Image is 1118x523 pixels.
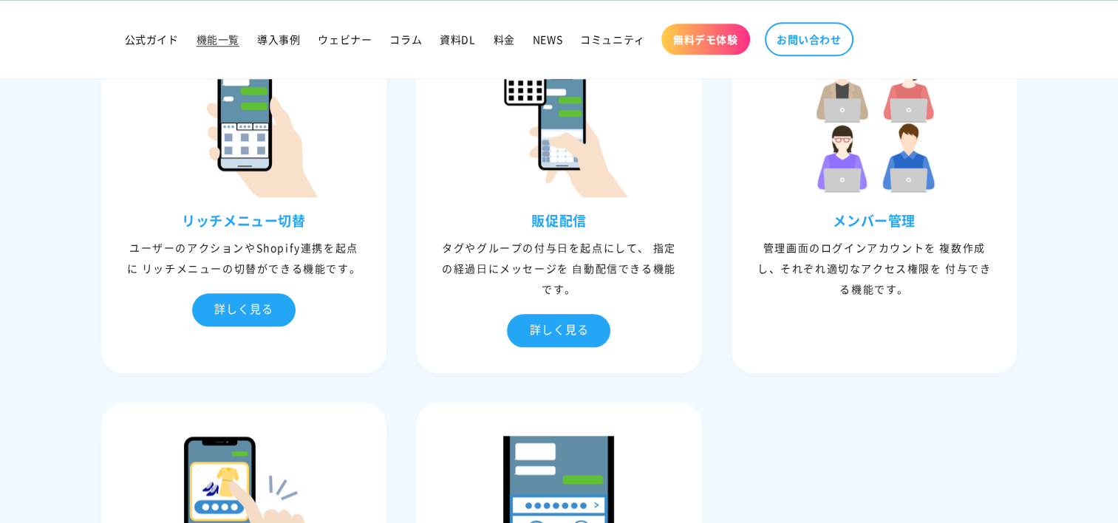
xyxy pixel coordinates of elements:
div: 詳しく見る [192,293,296,327]
span: ウェビナー [318,33,372,46]
a: 公式ガイド [116,24,188,55]
span: お問い合わせ [777,33,842,46]
span: 料金 [494,33,515,46]
span: コミュニティ [580,33,645,46]
img: リッチメニュー切替 [170,49,318,197]
a: ウェビナー [309,24,381,55]
span: 機能一覧 [197,33,239,46]
div: 詳しく見る [507,314,610,347]
img: メンバー管理 [800,49,948,197]
a: 無料デモ体験 [661,24,750,55]
a: 料金 [485,24,524,55]
a: 資料DL [431,24,484,55]
a: 導入事例 [248,24,309,55]
a: 機能一覧 [188,24,248,55]
div: ユーザーのアクションやShopify連携を起点に リッチメニューの切替ができる機能です。 [105,237,384,278]
a: コラム [381,24,431,55]
div: タグやグループの付与⽇を起点にして、 指定の経過⽇にメッセージを ⾃動配信できる機能です。 [420,237,698,299]
span: 導入事例 [257,33,300,46]
h3: メンバー管理 [735,212,1014,229]
a: NEWS [524,24,571,55]
a: コミュニティ [571,24,654,55]
h3: リッチメニュー切替 [105,212,384,229]
div: 管理画⾯のログインアカウントを 複数作成し、それぞれ適切なアクセス権限を 付与できる機能です。 [735,237,1014,299]
span: 資料DL [440,33,475,46]
span: 公式ガイド [125,33,179,46]
a: お問い合わせ [765,22,853,56]
img: 販促配信 [485,49,633,197]
h3: 販促配信 [420,212,698,229]
span: コラム [389,33,422,46]
span: 無料デモ体験 [673,33,738,46]
span: NEWS [533,33,562,46]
